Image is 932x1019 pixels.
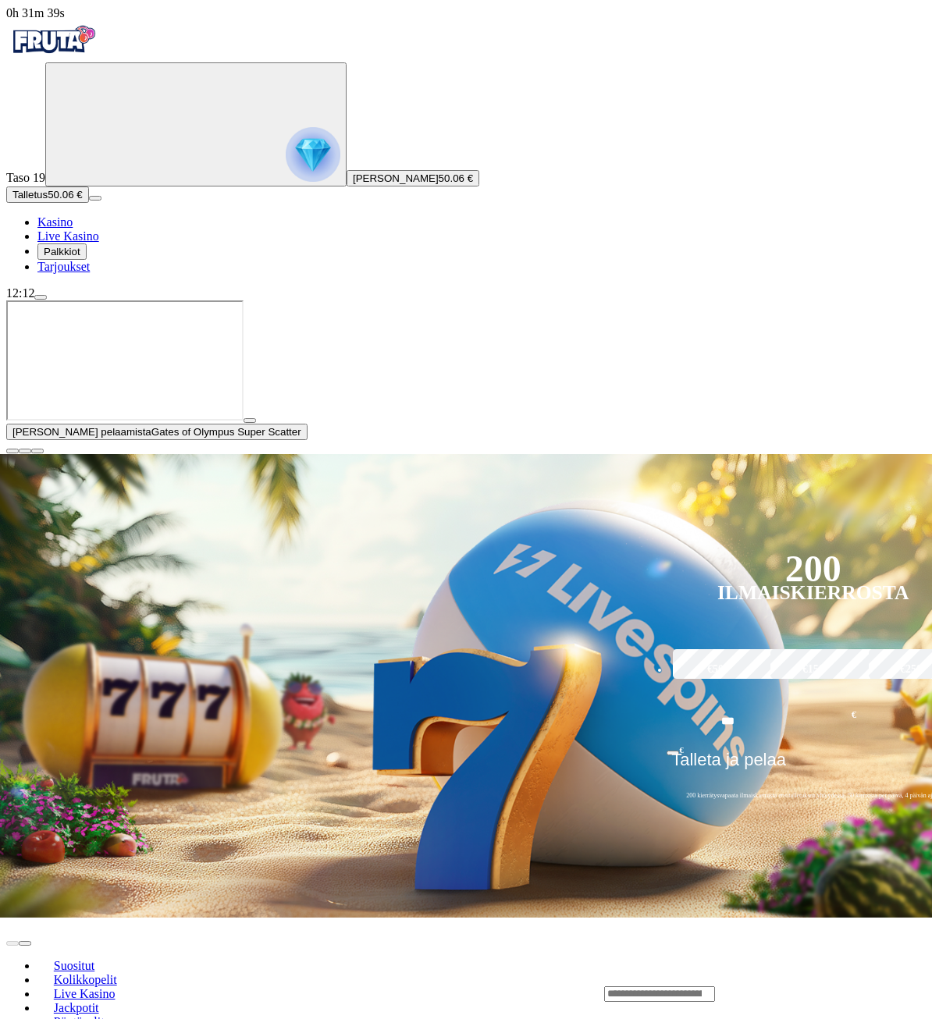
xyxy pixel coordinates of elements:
[34,295,47,300] button: menu
[48,987,122,1000] span: Live Kasino
[439,172,473,184] span: 50.06 €
[669,647,762,692] label: €50
[19,941,31,946] button: next slide
[6,300,244,421] iframe: Gates of Olympus Super Scatter
[353,172,439,184] span: [PERSON_NAME]
[37,229,99,243] a: poker-chip iconLive Kasino
[244,418,256,423] button: play icon
[31,449,44,453] button: fullscreen icon
[37,260,90,273] a: gift-inverted iconTarjoukset
[45,62,347,186] button: reward progress
[48,973,123,986] span: Kolikkopelit
[48,1001,105,1014] span: Jackpotit
[767,647,859,692] label: €150
[671,750,786,781] span: Talleta ja pelaa
[48,959,101,972] span: Suositut
[604,986,715,1002] input: Search
[89,196,101,201] button: menu
[37,215,73,229] a: diamond iconKasino
[6,186,89,203] button: Talletusplus icon50.06 €
[48,189,82,201] span: 50.06 €
[6,20,100,59] img: Fruta
[19,449,31,453] button: chevron-down icon
[6,286,34,300] span: 12:12
[6,20,926,274] nav: Primary
[37,260,90,273] span: Tarjoukset
[347,170,479,186] button: [PERSON_NAME]50.06 €
[6,48,100,62] a: Fruta
[6,941,19,946] button: prev slide
[12,426,151,438] span: [PERSON_NAME] pelaamista
[6,171,45,184] span: Taso 19
[37,243,87,260] button: reward iconPalkkiot
[717,584,909,602] div: Ilmaiskierrosta
[37,953,111,977] a: Suositut
[37,996,115,1019] a: Jackpotit
[12,189,48,201] span: Talletus
[679,745,684,754] span: €
[6,424,308,440] button: [PERSON_NAME] pelaamistaGates of Olympus Super Scatter
[37,215,73,229] span: Kasino
[37,968,133,991] a: Kolikkopelit
[37,229,99,243] span: Live Kasino
[44,246,80,257] span: Palkkiot
[6,6,65,20] span: user session time
[785,559,841,578] div: 200
[286,127,340,182] img: reward progress
[6,449,19,453] button: close icon
[37,982,131,1005] a: Live Kasino
[151,426,301,438] span: Gates of Olympus Super Scatter
[852,708,856,723] span: €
